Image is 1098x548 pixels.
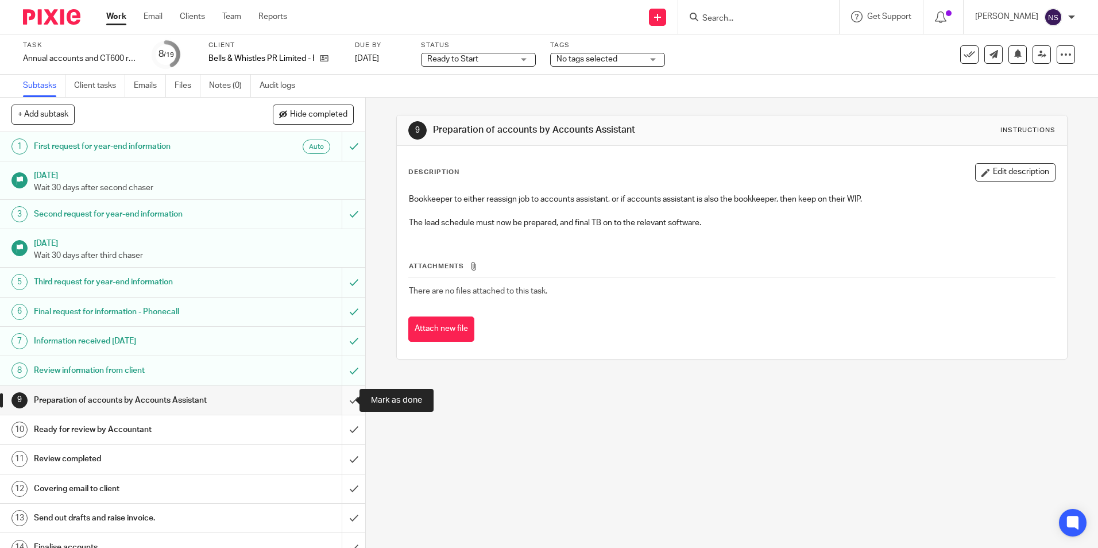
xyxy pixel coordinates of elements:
p: [PERSON_NAME] [975,11,1038,22]
h1: Preparation of accounts by Accounts Assistant [34,392,231,409]
h1: Ready for review by Accountant [34,421,231,438]
a: Files [175,75,200,97]
span: No tags selected [556,55,617,63]
h1: Review completed [34,450,231,468]
h1: First request for year-end information [34,138,231,155]
a: Emails [134,75,166,97]
span: There are no files attached to this task. [409,287,547,295]
a: Reports [258,11,287,22]
h1: Second request for year-end information [34,206,231,223]
div: 9 [11,392,28,408]
div: 1 [11,138,28,155]
a: Client tasks [74,75,125,97]
span: Hide completed [290,110,347,119]
label: Client [208,41,341,50]
div: Instructions [1000,126,1056,135]
img: Pixie [23,9,80,25]
h1: Send out drafts and raise invoice. [34,510,231,527]
p: Description [408,168,459,177]
label: Status [421,41,536,50]
a: Clients [180,11,205,22]
button: Attach new file [408,317,474,342]
h1: Third request for year-end information [34,273,231,291]
div: 5 [11,274,28,290]
a: Subtasks [23,75,65,97]
div: 11 [11,451,28,467]
span: Ready to Start [427,55,478,63]
p: Wait 30 days after second chaser [34,182,354,194]
div: 3 [11,206,28,222]
input: Search [701,14,805,24]
h1: Information received [DATE] [34,333,231,350]
h1: [DATE] [34,235,354,249]
span: Get Support [867,13,911,21]
span: Attachments [409,263,464,269]
div: 8 [158,48,174,61]
a: Audit logs [260,75,304,97]
div: 7 [11,333,28,349]
div: Auto [303,140,330,154]
div: 8 [11,362,28,379]
div: 10 [11,422,28,438]
div: 12 [11,481,28,497]
a: Team [222,11,241,22]
h1: Final request for information - Phonecall [34,303,231,321]
p: The lead schedule must now be prepared, and final TB on to the relevant software. [409,217,1054,229]
div: 9 [408,121,427,140]
h1: Covering email to client [34,480,231,497]
a: Work [106,11,126,22]
div: 6 [11,304,28,320]
a: Email [144,11,163,22]
div: 13 [11,510,28,526]
button: Edit description [975,163,1056,182]
div: Annual accounts and CT600 return - NON BOOKKEEPING CLIENTS [23,53,138,64]
a: Notes (0) [209,75,251,97]
button: Hide completed [273,105,354,124]
p: Bookkeeper to either reassign job to accounts assistant, or if accounts assistant is also the boo... [409,194,1054,205]
label: Due by [355,41,407,50]
img: svg%3E [1044,8,1062,26]
button: + Add subtask [11,105,75,124]
h1: Review information from client [34,362,231,379]
h1: Preparation of accounts by Accounts Assistant [433,124,756,136]
label: Task [23,41,138,50]
span: [DATE] [355,55,379,63]
small: /19 [164,52,174,58]
p: Bells & Whistles PR Limited - FFA [208,53,314,64]
p: Wait 30 days after third chaser [34,250,354,261]
label: Tags [550,41,665,50]
h1: [DATE] [34,167,354,182]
